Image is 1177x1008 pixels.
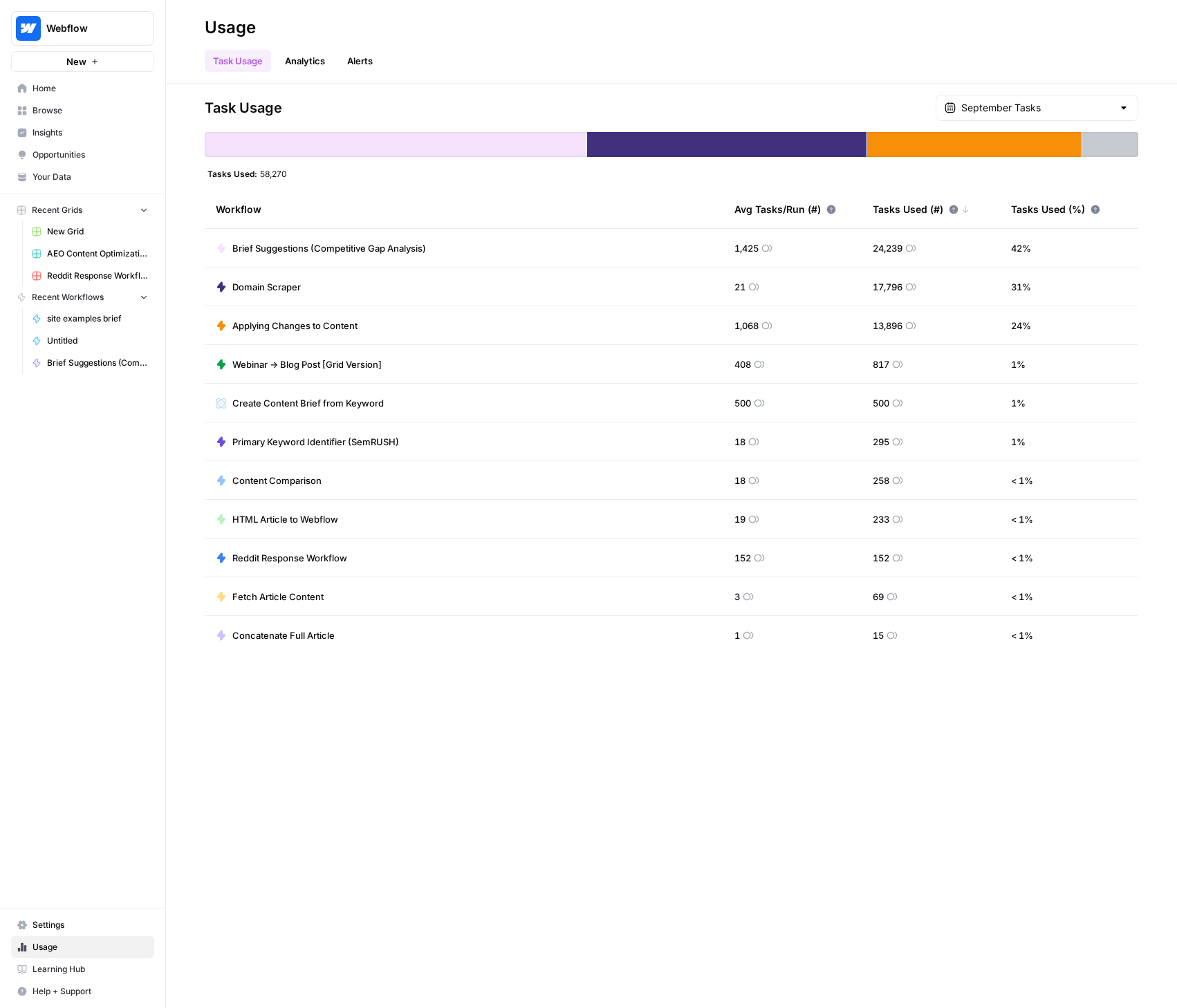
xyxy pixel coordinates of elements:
[205,98,282,118] span: Task Usage
[232,628,335,642] span: Concatenate Full Article
[1011,319,1031,333] span: 24 %
[216,190,712,228] div: Workflow
[11,144,154,166] a: Opportunities
[216,357,382,371] a: Webinar -> Blog Post [Grid Version]
[734,474,745,487] span: 18
[232,590,324,604] span: Fetch Article Content
[216,512,338,526] a: HTML Article to Webflow
[873,474,889,487] span: 258
[734,551,751,565] span: 152
[1011,357,1026,371] span: 1 %
[216,319,358,333] a: Applying Changes to Content
[1011,396,1026,410] span: 1 %
[216,435,399,449] a: Primary Keyword Identifier (SemRUSH)
[11,958,154,980] a: Learning Hub
[873,396,889,410] span: 500
[32,291,104,304] span: Recent Workflows
[873,190,970,228] div: Tasks Used (#)
[47,312,148,325] span: site examples brief
[1011,628,1033,642] span: < 1 %
[1011,280,1031,294] span: 31 %
[1011,435,1026,449] span: 1 %
[11,77,154,100] a: Home
[11,287,154,308] button: Recent Workflows
[339,50,381,72] a: Alerts
[32,204,82,216] span: Recent Grids
[1011,474,1033,487] span: < 1 %
[216,628,335,642] a: Concatenate Full Article
[232,319,358,333] span: Applying Changes to Content
[205,50,271,72] a: Task Usage
[1011,551,1033,565] span: < 1 %
[1011,241,1031,255] span: 42 %
[232,512,338,526] span: HTML Article to Webflow
[46,21,130,35] span: Webflow
[26,352,154,374] a: Brief Suggestions (Competitive Gap Analysis)
[1011,190,1100,228] div: Tasks Used (%)
[873,590,884,604] span: 69
[232,280,301,294] span: Domain Scraper
[33,104,148,117] span: Browse
[33,941,148,953] span: Usage
[47,248,148,260] span: AEO Content Optimizations Grid
[66,55,86,68] span: New
[33,963,148,976] span: Learning Hub
[11,100,154,122] a: Browse
[33,171,148,183] span: Your Data
[734,241,759,255] span: 1,425
[734,512,745,526] span: 19
[734,590,740,604] span: 3
[16,16,41,41] img: Webflow Logo
[277,50,333,72] a: Analytics
[216,280,301,294] a: Domain Scraper
[873,551,889,565] span: 152
[216,590,324,604] a: Fetch Article Content
[961,101,1113,115] input: September Tasks
[873,435,889,449] span: 295
[873,280,902,294] span: 17,796
[873,512,889,526] span: 233
[232,435,399,449] span: Primary Keyword Identifier (SemRUSH)
[11,980,154,1002] button: Help + Support
[232,357,382,371] span: Webinar -> Blog Post [Grid Version]
[205,17,256,39] div: Usage
[232,551,347,565] span: Reddit Response Workflow
[33,82,148,95] span: Home
[873,628,884,642] span: 15
[734,628,740,642] span: 1
[11,51,154,72] button: New
[47,270,148,282] span: Reddit Response Workflow Grid
[11,200,154,221] button: Recent Grids
[47,335,148,347] span: Untitled
[216,241,426,255] a: Brief Suggestions (Competitive Gap Analysis)
[873,241,902,255] span: 24,239
[11,914,154,936] a: Settings
[232,396,384,410] span: Create Content Brief from Keyword
[33,149,148,161] span: Opportunities
[232,241,426,255] span: Brief Suggestions (Competitive Gap Analysis)
[734,357,751,371] span: 408
[47,225,148,238] span: New Grid
[26,330,154,352] a: Untitled
[207,168,257,179] span: Tasks Used:
[26,308,154,330] a: site examples brief
[873,319,902,333] span: 13,896
[232,474,322,487] span: Content Comparison
[734,396,751,410] span: 500
[11,166,154,188] a: Your Data
[1011,512,1033,526] span: < 1 %
[26,243,154,265] a: AEO Content Optimizations Grid
[1011,590,1033,604] span: < 1 %
[33,919,148,931] span: Settings
[11,11,154,46] button: Workspace: Webflow
[216,551,347,565] a: Reddit Response Workflow
[734,435,745,449] span: 18
[11,936,154,958] a: Usage
[11,122,154,144] a: Insights
[47,357,148,369] span: Brief Suggestions (Competitive Gap Analysis)
[26,221,154,243] a: New Grid
[260,168,287,179] span: 58,270
[33,985,148,998] span: Help + Support
[26,265,154,287] a: Reddit Response Workflow Grid
[216,474,322,487] a: Content Comparison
